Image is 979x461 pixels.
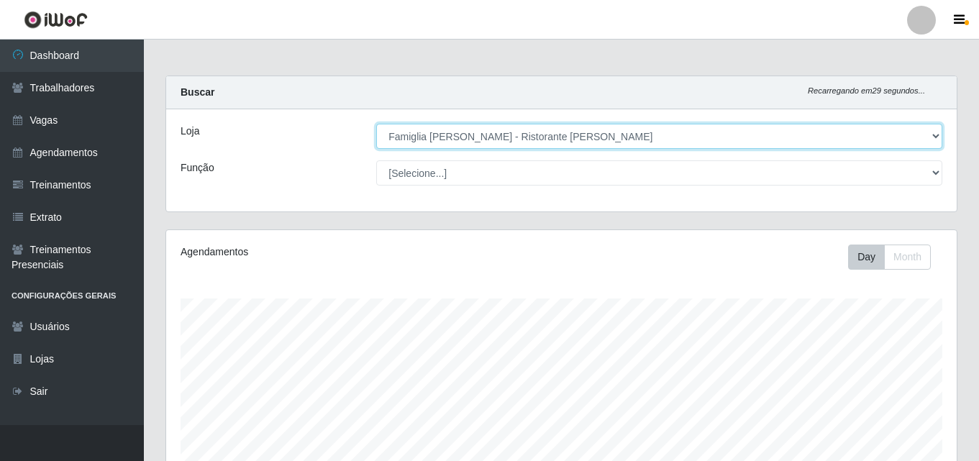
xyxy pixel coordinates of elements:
[181,124,199,139] label: Loja
[24,11,88,29] img: CoreUI Logo
[808,86,925,95] i: Recarregando em 29 segundos...
[181,86,214,98] strong: Buscar
[848,245,885,270] button: Day
[884,245,931,270] button: Month
[848,245,942,270] div: Toolbar with button groups
[181,245,486,260] div: Agendamentos
[181,160,214,175] label: Função
[848,245,931,270] div: First group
